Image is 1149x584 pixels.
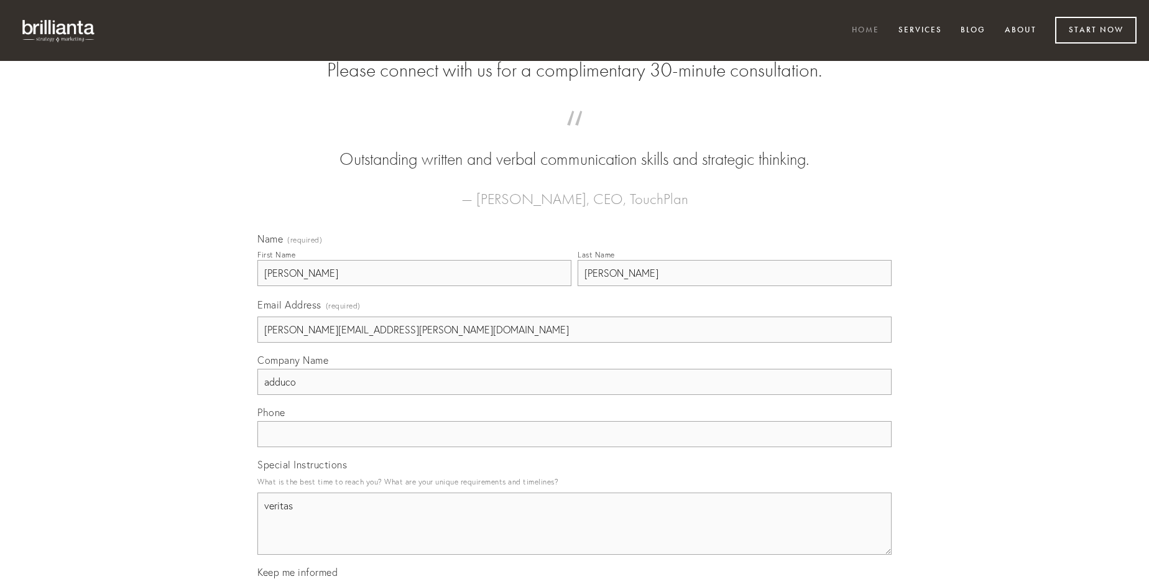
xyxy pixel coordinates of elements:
[578,250,615,259] div: Last Name
[277,123,872,147] span: “
[257,250,295,259] div: First Name
[257,299,321,311] span: Email Address
[997,21,1045,41] a: About
[953,21,994,41] a: Blog
[257,354,328,366] span: Company Name
[257,473,892,490] p: What is the best time to reach you? What are your unique requirements and timelines?
[1055,17,1137,44] a: Start Now
[277,172,872,211] figcaption: — [PERSON_NAME], CEO, TouchPlan
[257,458,347,471] span: Special Instructions
[287,236,322,244] span: (required)
[12,12,106,49] img: brillianta - research, strategy, marketing
[257,406,285,419] span: Phone
[277,123,872,172] blockquote: Outstanding written and verbal communication skills and strategic thinking.
[890,21,950,41] a: Services
[257,58,892,82] h2: Please connect with us for a complimentary 30-minute consultation.
[257,566,338,578] span: Keep me informed
[257,493,892,555] textarea: veritas
[844,21,887,41] a: Home
[326,297,361,314] span: (required)
[257,233,283,245] span: Name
